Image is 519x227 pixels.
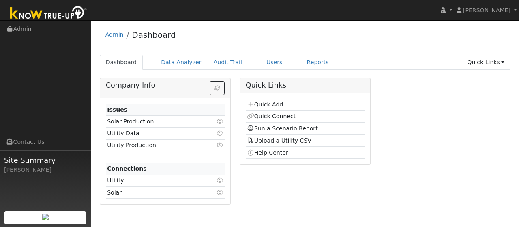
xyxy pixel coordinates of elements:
td: Utility Data [106,128,206,139]
img: Know True-Up [6,4,91,23]
td: Utility [106,175,206,186]
a: Audit Trail [208,55,248,70]
td: Utility Production [106,139,206,151]
a: Reports [301,55,335,70]
h5: Quick Links [246,81,365,90]
a: Run a Scenario Report [247,125,318,132]
a: Upload a Utility CSV [247,137,311,144]
a: Dashboard [100,55,143,70]
h5: Company Info [106,81,225,90]
strong: Connections [107,165,147,172]
a: Dashboard [132,30,176,40]
span: Site Summary [4,155,87,166]
img: retrieve [42,214,49,220]
strong: Issues [107,106,127,113]
td: Solar [106,187,206,199]
a: Data Analyzer [155,55,208,70]
a: Quick Connect [247,113,296,119]
i: Click to view [216,130,223,136]
i: Click to view [216,177,223,183]
span: [PERSON_NAME] [463,7,510,13]
a: Help Center [247,149,288,156]
div: [PERSON_NAME] [4,166,87,174]
a: Users [260,55,289,70]
a: Admin [105,31,124,38]
i: Click to view [216,142,223,148]
i: Click to view [216,190,223,195]
td: Solar Production [106,116,206,128]
a: Quick Add [247,101,283,108]
i: Click to view [216,119,223,124]
a: Quick Links [461,55,510,70]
